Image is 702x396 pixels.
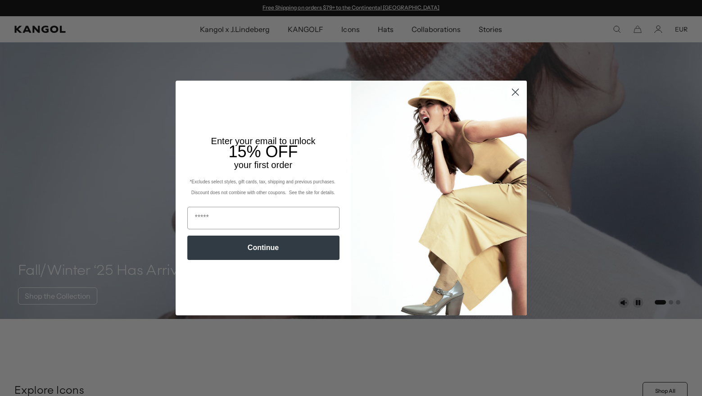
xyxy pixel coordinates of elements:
[228,142,298,161] span: 15% OFF
[507,84,523,100] button: Close dialog
[187,236,340,260] button: Continue
[234,160,292,170] span: your first order
[211,136,316,146] span: Enter your email to unlock
[187,207,340,229] input: Email
[351,81,527,315] img: 93be19ad-e773-4382-80b9-c9d740c9197f.jpeg
[190,179,336,195] span: *Excludes select styles, gift cards, tax, shipping and previous purchases. Discount does not comb...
